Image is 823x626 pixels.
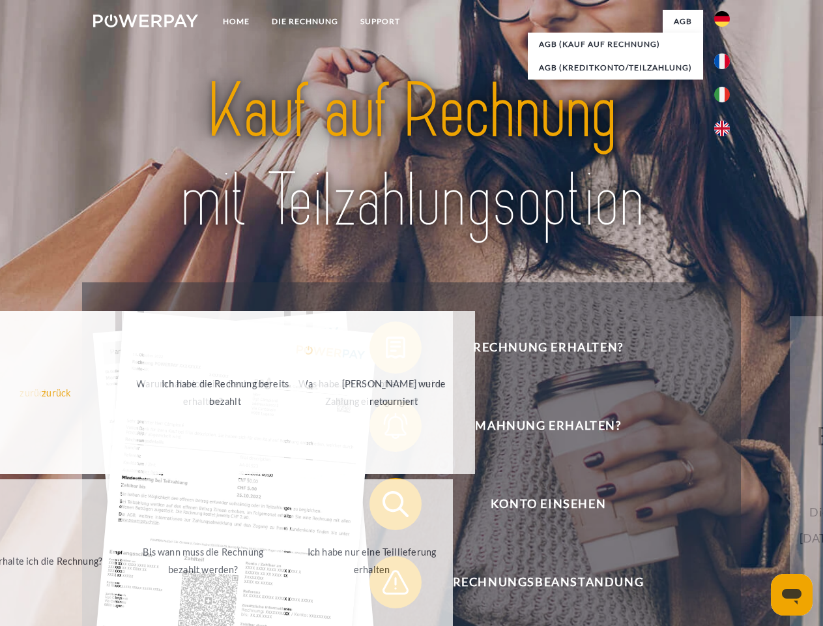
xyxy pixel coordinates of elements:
[714,53,730,69] img: fr
[124,63,699,250] img: title-powerpay_de.svg
[528,56,703,80] a: AGB (Kreditkonto/Teilzahlung)
[369,321,708,374] button: Rechnung erhalten?
[212,10,261,33] a: Home
[388,556,708,608] span: Rechnungsbeanstandung
[528,33,703,56] a: AGB (Kauf auf Rechnung)
[369,478,708,530] button: Konto einsehen
[369,400,708,452] button: Mahnung erhalten?
[298,543,445,578] div: Ich habe nur eine Teillieferung erhalten
[369,556,708,608] button: Rechnungsbeanstandung
[388,321,708,374] span: Rechnung erhalten?
[130,543,276,578] div: Bis wann muss die Rechnung bezahlt werden?
[321,375,467,410] div: [PERSON_NAME] wurde retourniert
[714,121,730,136] img: en
[349,10,411,33] a: SUPPORT
[388,400,708,452] span: Mahnung erhalten?
[93,14,198,27] img: logo-powerpay-white.svg
[714,87,730,102] img: it
[388,478,708,530] span: Konto einsehen
[261,10,349,33] a: DIE RECHNUNG
[771,574,813,616] iframe: Schaltfläche zum Öffnen des Messaging-Fensters
[714,11,730,27] img: de
[663,10,703,33] a: agb
[152,375,298,410] div: Ich habe die Rechnung bereits bezahlt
